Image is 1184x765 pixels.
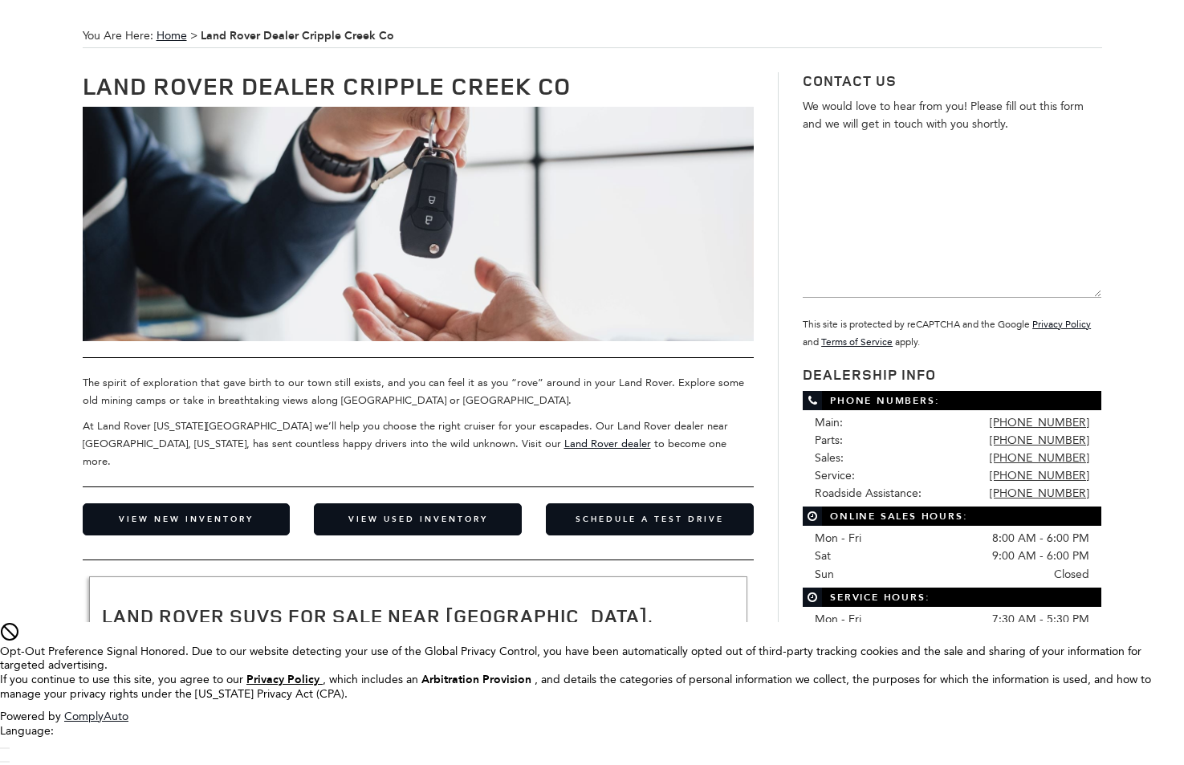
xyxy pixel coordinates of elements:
[83,374,755,409] p: The spirit of exploration that gave birth to our town still exists, and you can feel it as you “r...
[421,672,531,687] strong: Arbitration Provision
[201,28,394,43] strong: Land Rover Dealer Cripple Creek Co
[102,605,734,648] h2: Land Rover SUVs for Sale near [GEOGRAPHIC_DATA], [GEOGRAPHIC_DATA]
[1054,566,1089,584] span: Closed
[83,417,755,470] p: At Land Rover [US_STATE][GEOGRAPHIC_DATA] we’ll help you choose the right cruiser for your escapa...
[815,568,834,581] span: Sun
[83,24,1102,48] span: You Are Here:
[815,549,831,563] span: Sat
[990,469,1089,482] a: [PHONE_NUMBER]
[803,507,1101,526] span: Online Sales Hours:
[64,710,128,723] a: ComplyAuto
[821,336,893,348] a: Terms of Service
[815,433,843,447] span: Parts:
[564,437,651,450] a: Land Rover dealer
[803,72,1101,90] h3: Contact Us
[815,416,843,429] span: Main:
[990,486,1089,500] a: [PHONE_NUMBER]
[815,486,922,500] span: Roadside Assistance:
[992,611,1089,629] span: 7:30 AM - 5:30 PM
[803,588,1101,607] span: Service Hours:
[157,29,187,43] a: Home
[83,24,1102,48] div: Breadcrumbs
[815,612,861,626] span: Mon - Fri
[992,530,1089,547] span: 8:00 AM - 6:00 PM
[246,673,323,686] a: Privacy Policy
[314,503,522,535] a: View Used Inventory
[83,503,291,535] a: View New Inventory
[815,531,861,545] span: Mon - Fri
[803,100,1084,131] span: We would love to hear from you! Please fill out this form and we will get in touch with you shortly.
[990,451,1089,465] a: [PHONE_NUMBER]
[990,416,1089,429] a: [PHONE_NUMBER]
[83,107,755,341] img: Used Car Dealer Near You
[803,391,1101,410] span: Phone Numbers:
[153,29,394,43] span: >
[246,672,319,687] u: Privacy Policy
[83,72,755,99] h1: Land Rover Dealer Cripple Creek Co
[815,469,855,482] span: Service:
[815,451,844,465] span: Sales:
[992,547,1089,565] span: 9:00 AM - 6:00 PM
[990,433,1089,447] a: [PHONE_NUMBER]
[1032,319,1091,330] a: Privacy Policy
[803,319,1091,348] small: This site is protected by reCAPTCHA and the Google and apply.
[546,503,754,535] a: Schedule a Test Drive
[803,367,1101,383] h3: Dealership Info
